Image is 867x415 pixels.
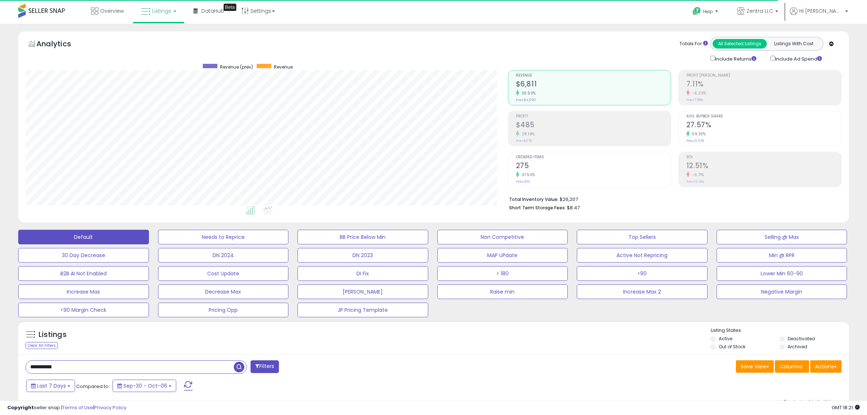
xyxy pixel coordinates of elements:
button: Columns [775,360,809,373]
small: Prev: $4,990 [516,98,536,102]
p: Listing States: [711,327,849,334]
div: Include Returns [705,54,765,63]
h5: Analytics [36,39,85,51]
h2: $6,811 [516,80,671,90]
button: Selling @ Max [717,230,847,244]
h5: Listings [39,330,67,340]
small: Prev: 12.57% [686,139,704,143]
button: 30 Day Decrease [18,248,149,263]
label: Active [719,336,732,342]
small: 37.50% [519,172,535,178]
div: Tooltip anchor [224,4,236,11]
span: DataHub [201,7,224,15]
button: Raise min [437,284,568,299]
span: Zentra LLC [746,7,773,15]
small: Prev: 13.41% [686,179,704,184]
span: Revenue [516,74,671,78]
i: Get Help [692,7,701,16]
h2: $485 [516,121,671,131]
span: Help [703,8,713,15]
button: Negative Margin [717,284,847,299]
button: Default [18,230,149,244]
div: Include Ad Spend [765,54,833,63]
button: Save View [736,360,774,373]
small: Prev: 7.58% [686,98,703,102]
button: > 180 [437,266,568,281]
small: 36.50% [519,90,536,96]
button: Active Not Repricing [577,248,708,263]
small: -6.71% [690,172,704,178]
span: Profit [516,115,671,119]
button: Last 7 Days [26,380,75,392]
button: Lower Min 60-90 [717,266,847,281]
span: Ordered Items [516,155,671,159]
button: <90 Margin Check [18,303,149,317]
a: Hi [PERSON_NAME] [790,7,848,24]
button: Increase Max [18,284,149,299]
span: Columns [780,363,803,370]
label: Deactivated [788,336,815,342]
small: Prev: $378 [516,139,532,143]
button: JP Pricing Template [297,303,428,317]
button: Cost Update [158,266,289,281]
a: Help [687,1,725,24]
span: Listings [152,7,171,15]
button: Top Sellers [577,230,708,244]
span: Revenue (prev) [220,64,253,70]
button: Needs to Reprice [158,230,289,244]
span: $8.47 [567,204,580,211]
h2: 275 [516,162,671,171]
small: 28.19% [519,131,535,137]
strong: Copyright [7,404,34,411]
label: Out of Stock [719,344,745,350]
button: Increase Max 2 [577,284,708,299]
h2: 12.51% [686,162,841,171]
button: DN 2024 [158,248,289,263]
button: All Selected Listings [713,39,767,49]
span: Overview [100,7,124,15]
label: Archived [788,344,807,350]
small: 119.33% [690,131,706,137]
h2: 7.11% [686,80,841,90]
span: 2025-10-14 18:21 GMT [832,404,860,411]
span: Hi [PERSON_NAME] [799,7,843,15]
div: Totals For [679,40,708,47]
button: >90 [577,266,708,281]
small: Prev: 200 [516,179,530,184]
button: Pricing Opp [158,303,289,317]
h2: 27.57% [686,121,841,131]
button: BB Price Below Min [297,230,428,244]
button: DN 2023 [297,248,428,263]
span: Avg. Buybox Share [686,115,841,119]
button: Listings With Cost [766,39,821,49]
small: -6.20% [690,90,706,96]
div: Displaying 1 to 1 of 1 items [784,399,842,406]
button: B2B AI Not Enabled [18,266,149,281]
a: Terms of Use [62,404,93,411]
li: $26,207 [509,194,836,203]
span: ROI [686,155,841,159]
button: [PERSON_NAME] [297,284,428,299]
div: Clear All Filters [25,342,58,349]
button: Actions [810,360,842,373]
a: Privacy Policy [94,404,126,411]
button: MAP UPdate [437,248,568,263]
button: DI Fix [297,266,428,281]
b: Short Term Storage Fees: [509,205,566,211]
span: Revenue [274,64,293,70]
span: Compared to: [76,383,110,390]
span: Sep-30 - Oct-06 [123,382,167,389]
button: Sep-30 - Oct-06 [113,380,176,392]
button: Non Competitive [437,230,568,244]
div: seller snap | | [7,404,126,411]
span: Profit [PERSON_NAME] [686,74,841,78]
button: Decrease Max [158,284,289,299]
b: Total Inventory Value: [509,196,559,202]
button: Filters [251,360,279,373]
span: Last 7 Days [37,382,66,389]
button: Min @ RPR [717,248,847,263]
